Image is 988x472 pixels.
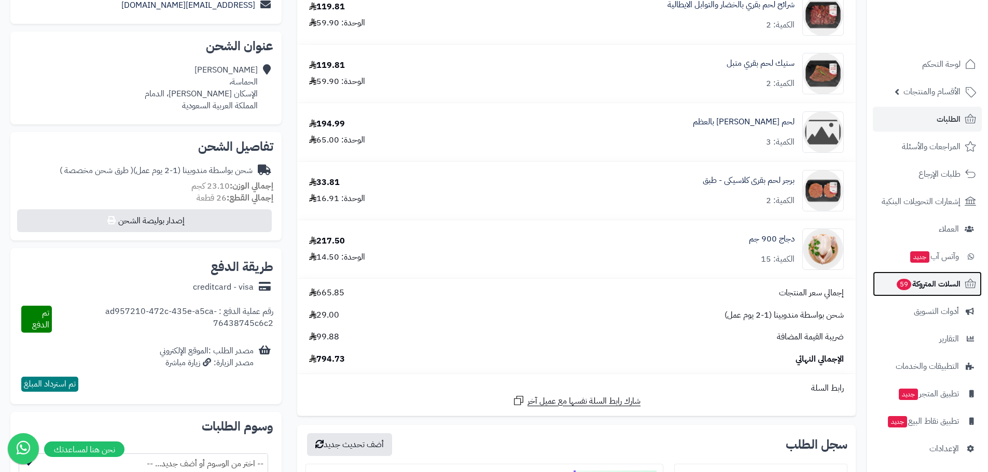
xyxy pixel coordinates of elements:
[873,52,982,77] a: لوحة التحكم
[803,111,843,153] img: no_image-90x90.png
[903,84,961,99] span: الأقسام والمنتجات
[873,326,982,351] a: التقارير
[309,193,365,205] div: الوحدة: 16.91
[914,304,959,319] span: أدوات التسويق
[301,382,852,394] div: رابط السلة
[309,76,365,88] div: الوحدة: 59.90
[145,64,258,111] div: [PERSON_NAME] الحماسة، الإسكان [PERSON_NAME]، الدمام المملكة العربية السعودية
[873,189,982,214] a: إشعارات التحويلات البنكية
[873,134,982,159] a: المراجعات والأسئلة
[882,194,961,209] span: إشعارات التحويلات البنكية
[19,420,273,433] h2: وسوم الطلبات
[873,107,982,132] a: الطلبات
[60,165,253,177] div: شحن بواسطة مندوبينا (1-2 يوم عمل)
[725,309,844,321] span: شحن بواسطة مندوبينا (1-2 يوم عمل)
[779,287,844,299] span: إجمالي سعر المنتجات
[873,271,982,296] a: السلات المتروكة59
[910,251,929,263] span: جديد
[803,53,843,94] img: 553_686656fcd2b4c_9a9e6cfe-90x90.png
[873,436,982,461] a: الإعدادات
[160,345,254,369] div: مصدر الطلب :الموقع الإلكتروني
[929,441,959,456] span: الإعدادات
[766,136,795,148] div: الكمية: 3
[19,140,273,153] h2: تفاصيل الشحن
[888,416,907,427] span: جديد
[17,209,272,232] button: إصدار بوليصة الشحن
[727,58,795,69] a: ستيك لحم بقري متبل
[309,235,345,247] div: 217.50
[796,353,844,365] span: الإجمالي النهائي
[193,281,254,293] div: creditcard - visa
[197,192,273,204] small: 26 قطعة
[897,279,911,290] span: 59
[922,57,961,71] span: لوحة التحكم
[191,180,273,192] small: 23.10 كجم
[873,381,982,406] a: تطبيق المتجرجديد
[803,228,843,270] img: 682_68665723303e8_191f4d45-90x90.png
[60,164,133,177] span: ( طرق شحن مخصصة )
[32,307,49,331] span: تم الدفع
[309,177,340,189] div: 33.81
[887,414,959,428] span: تطبيق نقاط البيع
[777,331,844,343] span: ضريبة القيمة المضافة
[766,78,795,90] div: الكمية: 2
[309,134,365,146] div: الوحدة: 65.00
[230,180,273,192] strong: إجمالي الوزن:
[527,395,641,407] span: شارك رابط السلة نفسها مع عميل آخر
[896,277,961,291] span: السلات المتروكة
[309,309,339,321] span: 29.00
[902,139,961,154] span: المراجعات والأسئلة
[766,195,795,207] div: الكمية: 2
[227,192,273,204] strong: إجمالي القطع:
[939,332,959,346] span: التقارير
[703,175,795,187] a: برجر لحم بقرى كلاسيكى - طبق
[786,438,847,451] h3: سجل الطلب
[693,116,795,128] a: لحم [PERSON_NAME] بالعظم
[898,387,959,401] span: تطبيق المتجر
[899,389,918,400] span: جديد
[160,357,254,369] div: مصدر الزيارة: زيارة مباشرة
[873,354,982,379] a: التطبيقات والخدمات
[873,217,982,241] a: العملاء
[937,112,961,126] span: الطلبات
[309,287,344,299] span: 665.85
[766,19,795,31] div: الكمية: 2
[309,118,345,130] div: 194.99
[307,433,392,456] button: أضف تحديث جديد
[309,331,339,343] span: 99.88
[512,394,641,407] a: شارك رابط السلة نفسها مع عميل آخر
[873,244,982,269] a: وآتس آبجديد
[749,233,795,245] a: دجاج 900 جم
[873,409,982,434] a: تطبيق نقاط البيعجديد
[309,60,345,71] div: 119.81
[309,17,365,29] div: الوحدة: 59.90
[803,170,843,211] img: 673_6866572005fee_cd638447-90x90.png
[896,359,959,374] span: التطبيقات والخدمات
[761,253,795,265] div: الكمية: 15
[309,1,345,13] div: 119.81
[873,162,982,187] a: طلبات الإرجاع
[309,251,365,263] div: الوحدة: 14.50
[52,306,273,333] div: رقم عملية الدفع : ad957210-472c-435e-a5ca-76438745c6c2
[919,167,961,181] span: طلبات الإرجاع
[24,378,76,390] span: تم استرداد المبلغ
[211,261,273,273] h2: طريقة الدفع
[909,249,959,264] span: وآتس آب
[309,353,345,365] span: 794.73
[939,222,959,236] span: العملاء
[19,40,273,52] h2: عنوان الشحن
[873,299,982,324] a: أدوات التسويق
